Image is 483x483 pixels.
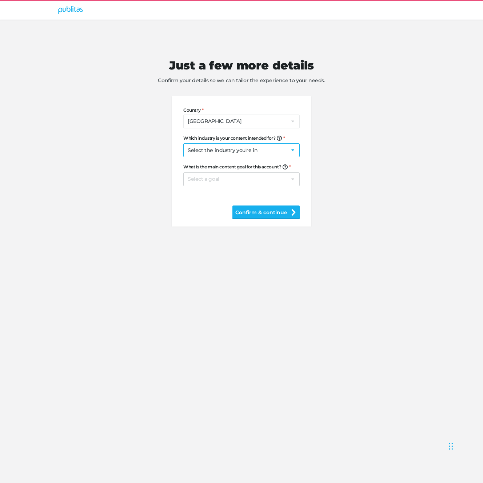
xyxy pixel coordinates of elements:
div: Drag [449,435,453,457]
button: Confirm & continue [232,205,300,219]
span: What is the main content goal for this account? [183,164,288,171]
span: Confirm your details so we can tailor the experience to your needs. [67,77,416,84]
label: Country [183,108,300,113]
h1: Just a few more details [67,59,416,72]
iframe: Chat Widget [447,428,483,463]
span: Which industry is your content intended for? [183,136,282,142]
